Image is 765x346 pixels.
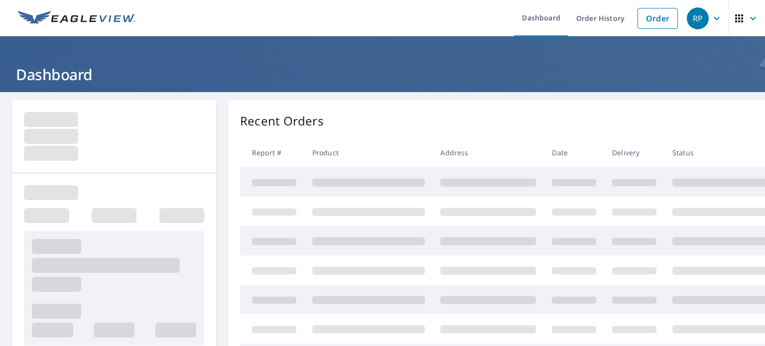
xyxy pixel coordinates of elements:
[304,138,433,167] th: Product
[637,8,678,29] a: Order
[18,11,135,26] img: EV Logo
[604,138,664,167] th: Delivery
[240,112,324,130] p: Recent Orders
[544,138,604,167] th: Date
[12,64,753,85] h1: Dashboard
[240,138,304,167] th: Report #
[432,138,544,167] th: Address
[687,7,709,29] div: RP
